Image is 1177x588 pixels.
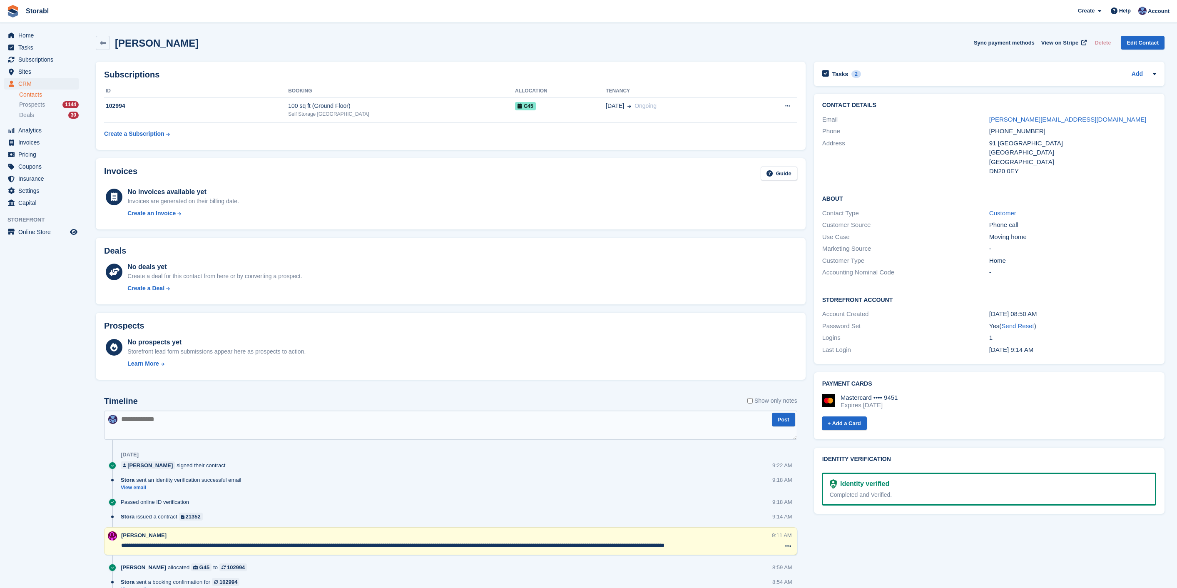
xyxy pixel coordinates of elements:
[822,244,989,254] div: Marketing Source
[121,498,193,506] div: Passed online ID verification
[1148,7,1170,15] span: Account
[989,232,1156,242] div: Moving home
[18,66,68,77] span: Sites
[841,394,898,401] div: Mastercard •••• 9451
[4,66,79,77] a: menu
[830,491,1148,499] div: Completed and Verified.
[104,85,288,98] th: ID
[772,578,792,586] div: 8:54 AM
[989,209,1016,217] a: Customer
[989,116,1147,123] a: [PERSON_NAME][EMAIL_ADDRESS][DOMAIN_NAME]
[747,396,797,405] label: Show only notes
[989,256,1156,266] div: Home
[822,102,1156,109] h2: Contact Details
[288,110,515,118] div: Self Storage [GEOGRAPHIC_DATA]
[4,185,79,197] a: menu
[974,36,1035,50] button: Sync payment methods
[18,149,68,160] span: Pricing
[772,513,792,521] div: 9:14 AM
[989,127,1156,136] div: [PHONE_NUMBER]
[18,125,68,136] span: Analytics
[18,226,68,238] span: Online Store
[127,461,173,469] div: [PERSON_NAME]
[822,333,989,343] div: Logins
[515,102,536,110] span: G45
[191,563,212,571] a: G45
[761,167,797,180] a: Guide
[22,4,52,18] a: Storabl
[127,359,159,368] div: Learn More
[837,479,889,489] div: Identity verified
[822,416,867,430] a: + Add a Card
[989,139,1156,148] div: 91 [GEOGRAPHIC_DATA]
[18,185,68,197] span: Settings
[822,232,989,242] div: Use Case
[104,321,144,331] h2: Prospects
[822,209,989,218] div: Contact Type
[772,563,792,571] div: 8:59 AM
[104,70,797,80] h2: Subscriptions
[4,161,79,172] a: menu
[822,309,989,319] div: Account Created
[18,161,68,172] span: Coupons
[832,70,849,78] h2: Tasks
[822,394,835,407] img: Mastercard Logo
[19,111,34,119] span: Deals
[127,187,239,197] div: No invoices available yet
[4,149,79,160] a: menu
[822,321,989,331] div: Password Set
[121,578,244,586] div: sent a booking confirmation for
[19,111,79,120] a: Deals 30
[18,137,68,148] span: Invoices
[104,396,138,406] h2: Timeline
[18,42,68,53] span: Tasks
[989,346,1033,353] time: 2025-08-22 08:14:21 UTC
[851,70,861,78] div: 2
[989,148,1156,157] div: [GEOGRAPHIC_DATA]
[822,268,989,277] div: Accounting Nominal Code
[635,102,657,109] span: Ongoing
[121,476,245,484] div: sent an identity verification successful email
[1132,70,1143,79] a: Add
[1078,7,1095,15] span: Create
[127,284,164,293] div: Create a Deal
[822,127,989,136] div: Phone
[822,381,1156,387] h2: Payment cards
[4,42,79,53] a: menu
[4,173,79,184] a: menu
[227,563,245,571] div: 102994
[121,476,134,484] span: Stora
[18,54,68,65] span: Subscriptions
[822,220,989,230] div: Customer Source
[830,479,837,488] img: Identity Verification Ready
[515,85,606,98] th: Allocation
[115,37,199,49] h2: [PERSON_NAME]
[772,413,795,426] button: Post
[841,401,898,409] div: Expires [DATE]
[104,246,126,256] h2: Deals
[989,244,1156,254] div: -
[186,513,201,521] div: 21352
[68,112,79,119] div: 30
[121,513,207,521] div: issued a contract
[1038,36,1088,50] a: View on Stripe
[219,563,247,571] a: 102994
[1119,7,1131,15] span: Help
[7,5,19,17] img: stora-icon-8386f47178a22dfd0bd8f6a31ec36ba5ce8667c1dd55bd0f319d3a0aa187defe.svg
[127,337,306,347] div: No prospects yet
[4,78,79,90] a: menu
[219,578,237,586] div: 102994
[772,531,792,539] div: 9:11 AM
[127,209,176,218] div: Create an Invoice
[4,197,79,209] a: menu
[121,513,134,521] span: Stora
[127,284,302,293] a: Create a Deal
[4,30,79,41] a: menu
[822,295,1156,304] h2: Storefront Account
[121,563,251,571] div: allocated to
[121,532,167,538] span: [PERSON_NAME]
[18,78,68,90] span: CRM
[121,451,139,458] div: [DATE]
[989,268,1156,277] div: -
[18,30,68,41] span: Home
